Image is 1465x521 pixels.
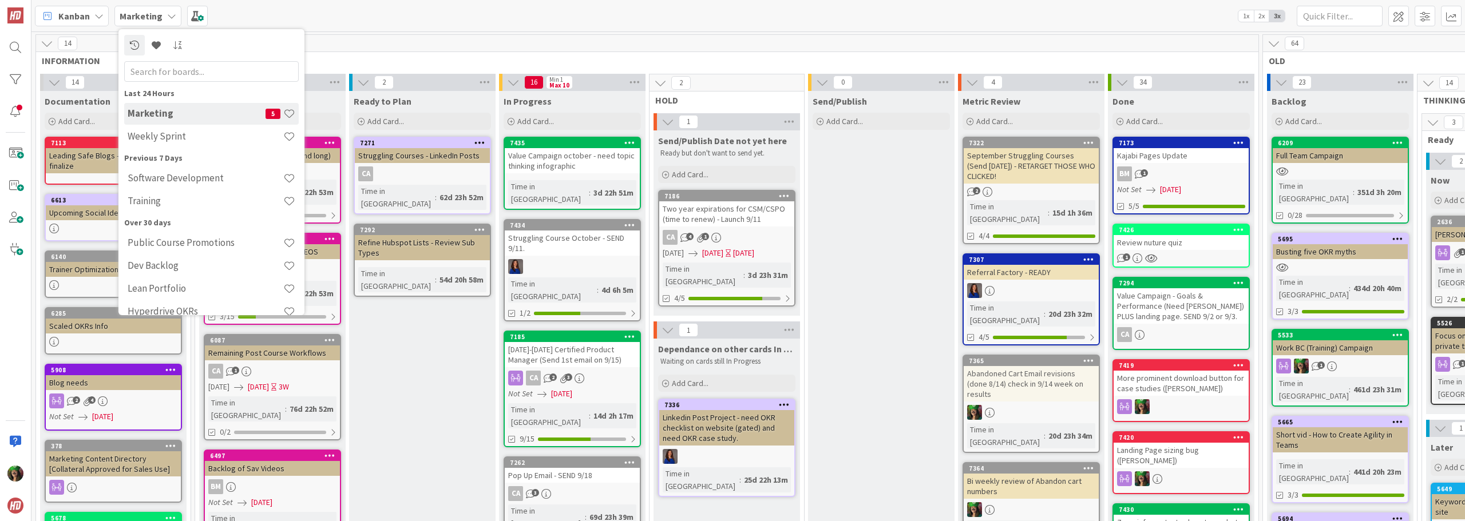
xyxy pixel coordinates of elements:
div: Work BC (Training) Campaign [1273,340,1408,355]
div: 7419 [1119,361,1249,369]
span: : [285,403,287,415]
div: 7434 [505,220,640,230]
div: CA [526,371,541,385]
div: Time in [GEOGRAPHIC_DATA] [1276,459,1349,484]
img: avatar [7,498,23,514]
div: 7365Abandoned Cart Email revisions (done 8/14) check in 9/14 week on results [964,356,1099,401]
div: 6285Scaled OKRs Info [46,308,181,333]
div: 7294Value Campaign - Goals & Performance (Need [PERSON_NAME]) PLUS landing page. SEND 9/2 or 9/3. [1114,278,1249,324]
span: Add Card... [672,378,708,388]
a: 7434Struggling Course October - SEND 9/11.SLTime in [GEOGRAPHIC_DATA]:4d 6h 5m1/2 [504,219,641,321]
span: 0/2 [220,426,231,438]
div: 7271Struggling Courses - LinkedIn Posts [355,138,490,163]
div: 378 [46,441,181,451]
img: SL [1294,359,1309,373]
div: 6087 [205,335,340,345]
div: 25d 22h 13m [741,474,791,486]
span: : [1044,308,1046,320]
h4: Training [128,195,283,206]
a: 5665Short vid - How to Create Agility in TeamsTime in [GEOGRAPHIC_DATA]:441d 20h 23m3/3 [1272,416,1409,503]
h4: Lean Portfolio [128,283,283,294]
div: 7292 [355,225,490,235]
a: 5695Busting five OKR mythsTime in [GEOGRAPHIC_DATA]:434d 20h 40m3/3 [1272,233,1409,320]
div: CA [355,166,490,181]
a: 7307Referral Factory - READYSLTime in [GEOGRAPHIC_DATA]:20d 23h 32m4/5 [963,253,1100,345]
div: 7173Kajabi Pages Update [1114,138,1249,163]
a: 6087Remaining Post Course WorkflowsCA[DATE][DATE]3WTime in [GEOGRAPHIC_DATA]:76d 22h 52m0/2 [204,334,341,440]
div: 6140Trainer Optimizations [46,252,181,277]
div: Last 24 Hours [124,88,299,100]
a: 5908Blog needsNot Set[DATE] [45,364,182,431]
div: 7430 [1119,506,1249,514]
div: 378 [51,442,181,450]
div: Kajabi Pages Update [1114,148,1249,163]
div: Struggling Courses - LinkedIn Posts [355,148,490,163]
div: Time in [GEOGRAPHIC_DATA] [967,200,1048,225]
div: Blog needs [46,375,181,390]
span: [DATE] [208,381,229,393]
div: 5695Busting five OKR myths [1273,234,1408,259]
div: 7336 [659,400,794,410]
img: SL [967,283,982,298]
div: BM [208,479,223,494]
a: 7365Abandoned Cart Email revisions (done 8/14) check in 9/14 week on resultsSLTime in [GEOGRAPHIC... [963,355,1100,453]
span: : [589,409,591,422]
span: [DATE] [702,247,723,259]
div: Full Team Campaign [1273,148,1408,163]
span: 5/5 [1129,200,1139,212]
span: 2 [73,396,80,404]
div: 7434 [510,221,640,229]
div: SL [505,259,640,274]
div: 5908 [51,366,181,374]
div: Busting five OKR myths [1273,244,1408,259]
span: 3 [532,489,539,496]
div: 7364 [969,464,1099,472]
span: : [1349,383,1351,396]
a: 7113Leading Safe Blogs - 2 of them finalize [45,137,182,185]
span: Add Card... [672,169,708,180]
div: BM [1114,166,1249,181]
div: 7336Linkedin Post Project - need OKR checklist on website (gated) and need OKR case study. [659,400,794,446]
div: Upcoming Social Ideas/Needs [46,205,181,220]
div: Time in [GEOGRAPHIC_DATA] [663,467,739,492]
div: Short vid - How to Create Agility in Teams [1273,427,1408,452]
div: 6140 [51,253,181,261]
div: Time in [GEOGRAPHIC_DATA] [1276,276,1349,301]
div: SL [1114,399,1249,414]
div: 7186Two year expirations for CSM/CSPO (time to renew) - Launch 9/11 [659,191,794,226]
span: : [743,269,745,281]
div: Struggling Course October - SEND 9/11. [505,230,640,256]
span: Add Card... [58,116,95,126]
div: 6613Upcoming Social Ideas/Needs [46,195,181,220]
div: 3W [279,381,289,393]
img: SL [663,449,678,464]
span: Add Card... [1285,116,1322,126]
div: CA [505,486,640,501]
span: Add Card... [976,116,1013,126]
div: 5533Work BC (Training) Campaign [1273,330,1408,355]
div: Backlog of Sav Videos [205,461,340,476]
div: CA [508,486,523,501]
div: 5665Short vid - How to Create Agility in Teams [1273,417,1408,452]
span: 2 [973,187,980,194]
span: : [589,186,591,199]
div: 62d 23h 52m [437,191,486,204]
div: Remaining Post Course Workflows [205,345,340,360]
a: 378Marketing Content Directory [Collateral Approved for Sales Use] [45,440,182,503]
div: 54d 20h 58m [437,273,486,286]
span: : [739,474,741,486]
div: Time in [GEOGRAPHIC_DATA] [358,267,435,292]
span: 4 [686,233,694,240]
div: 6613 [46,195,181,205]
span: : [1044,429,1046,442]
a: 7294Value Campaign - Goals & Performance (Need [PERSON_NAME]) PLUS landing page. SEND 9/2 or 9/3.CA [1112,277,1250,350]
div: Scaled OKRs Info [46,319,181,333]
div: 5533 [1273,330,1408,340]
div: 7365 [969,357,1099,365]
a: 7420Landing Page sizing bug ([PERSON_NAME])SL [1112,431,1250,494]
div: 6497Backlog of Sav Videos [205,451,340,476]
div: 7420 [1119,433,1249,442]
div: 351d 3h 20m [1355,186,1404,198]
div: BM [1117,166,1132,181]
div: 7185[DATE]-[DATE] Certified Product Manager (Send 1st email on 9/15) [505,332,640,367]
